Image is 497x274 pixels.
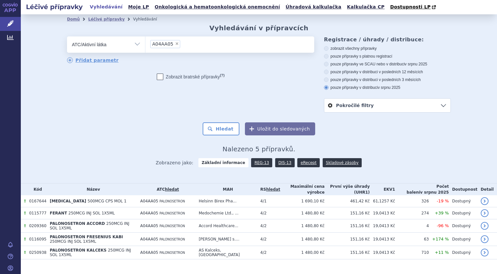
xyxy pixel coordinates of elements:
span: PALONOSETRON KALCEKS [50,248,107,253]
span: +174 % [432,237,449,241]
a: detail [481,235,489,243]
th: Název [47,184,137,195]
span: Dostupnosti LP [390,4,431,9]
span: A04AA05 [140,237,158,241]
span: × [175,42,179,46]
td: 1 480,00 Kč [280,246,325,259]
span: PALONOSETRON [159,199,185,203]
span: 4/2 [260,250,266,255]
span: PALONOSETRON ACCORD [50,221,105,226]
h2: Léčivé přípravky [21,2,88,11]
label: pouze přípravky v distribuci [324,85,451,90]
span: [MEDICAL_DATA] [50,199,86,203]
span: A04AA05 [140,199,158,203]
td: 61,1257 Kč [370,195,395,207]
span: +39 % [435,211,449,215]
span: 4/2 [260,224,266,228]
a: Kalkulačka CP [345,3,387,11]
span: PALONOSETRON FRESENIUS KABI [50,235,123,239]
span: Zobrazeno jako: [156,158,194,167]
span: Tento přípravek má více úhrad. [24,199,26,203]
a: REG-13 [251,158,272,167]
td: 151,16 Kč [325,246,370,259]
span: 250MCG INJ SOL 1X5ML [50,239,96,244]
span: 500MCG CPS MOL 1 [87,199,127,203]
td: Helsinn Birex Pha... [195,195,257,207]
th: RS [257,184,280,195]
span: PALONOSETRON [159,238,185,241]
td: 151,16 Kč [325,219,370,233]
a: Úhradová kalkulačka [284,3,343,11]
a: Skladové zásoby [323,158,362,167]
td: 1 480,80 Kč [280,219,325,233]
h2: Vyhledávání v přípravcích [209,24,309,32]
span: Tento přípravek má více úhrad. [24,237,26,241]
input: A04AA05 [182,40,186,48]
span: 4/2 [260,211,266,215]
a: detail [481,209,489,217]
td: 151,16 Kč [325,233,370,246]
td: Accord Healthcare... [195,219,257,233]
label: pouze přípravky ve SCAU nebo v distribuci [324,62,451,67]
span: A04AA05 [140,250,158,255]
td: 0250938 [26,246,46,259]
th: Detail [477,184,497,195]
th: Počet balení [395,184,449,195]
td: Dostupný [449,207,477,219]
span: 250MCG INJ SOL 1X5ML [50,221,129,230]
label: Zobrazit bratrské přípravky [157,74,225,80]
label: pouze přípravky v distribuci v posledních 3 měsících [324,77,451,82]
span: PALONOSETRON [159,212,185,215]
span: PALONOSETRON [159,251,185,254]
button: Hledat [203,122,239,135]
label: zobrazit všechny přípravky [324,46,451,51]
td: 274 [395,207,429,219]
span: v srpnu 2025 [378,85,400,90]
th: EKV1 [370,184,395,195]
abbr: (?) [220,73,224,77]
td: 19,0413 Kč [370,219,395,233]
td: 0167644 [26,195,46,207]
span: 4/1 [260,199,266,203]
a: Léčivé přípravky [88,17,125,21]
span: v srpnu 2025 [420,190,449,195]
a: Vyhledávání [88,3,125,11]
a: Přidat parametr [67,57,119,63]
th: MAH [195,184,257,195]
a: hledat [165,187,179,192]
span: -96 % [437,223,449,228]
a: Onkologická a hematoonkologická onemocnění [153,3,282,11]
td: AS Kalceks, [GEOGRAPHIC_DATA] [195,246,257,259]
span: Nalezeno 5 přípravků. [222,145,295,153]
td: 19,0413 Kč [370,233,395,246]
td: 19,0413 Kč [370,246,395,259]
a: DIS-13 [275,158,295,167]
td: 1 690,10 Kč [280,195,325,207]
td: 1 480,80 Kč [280,233,325,246]
td: [PERSON_NAME] s.... [195,233,257,246]
span: Tento přípravek má více úhrad. [24,224,26,228]
span: A04AA05 [140,224,158,228]
span: Tento přípravek má více úhrad. [24,250,26,255]
th: Kód [26,184,46,195]
span: Tento přípravek má více úhrad. [24,211,26,215]
th: Dostupnost [449,184,477,195]
span: -19 % [437,199,449,203]
li: Vyhledávání [133,14,166,24]
td: Dostupný [449,233,477,246]
td: 151,16 Kč [325,207,370,219]
span: 4/2 [260,237,266,241]
button: Uložit do sledovaných [245,122,315,135]
td: 19,0413 Kč [370,207,395,219]
span: 250MCG INJ SOL 1X5ML [68,211,115,215]
label: pouze přípravky s platnou registrací [324,54,451,59]
td: 4 [395,219,429,233]
span: +11 % [435,250,449,255]
a: Moje LP [126,3,151,11]
a: detail [481,249,489,256]
span: 250MCG INJ SOL 1X5ML [50,248,131,257]
td: 710 [395,246,429,259]
span: A04AA05 [140,211,158,215]
span: FERANT [50,211,67,215]
a: detail [481,197,489,205]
